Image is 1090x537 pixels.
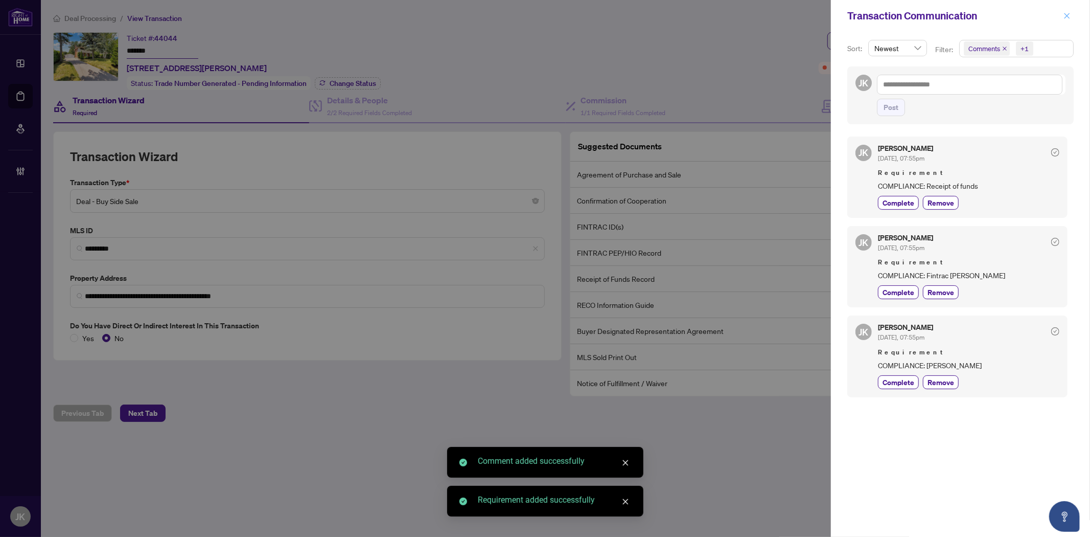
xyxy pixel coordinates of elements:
[1049,501,1080,532] button: Open asap
[878,145,933,152] h5: [PERSON_NAME]
[878,196,919,210] button: Complete
[859,235,869,250] span: JK
[878,168,1059,178] span: Requirement
[878,270,1059,281] span: COMPLIANCE: Fintrac [PERSON_NAME]
[847,8,1060,24] div: Transaction Communication
[1051,238,1059,246] span: check-circle
[847,43,864,54] p: Sort:
[1063,12,1071,19] span: close
[923,285,959,299] button: Remove
[878,360,1059,371] span: COMPLIANCE: [PERSON_NAME]
[968,43,1000,54] span: Comments
[878,257,1059,267] span: Requirement
[878,347,1059,357] span: Requirement
[923,375,959,389] button: Remove
[883,197,914,208] span: Complete
[620,496,631,507] a: Close
[859,145,869,160] span: JK
[878,154,924,162] span: [DATE], 07:55pm
[927,197,954,208] span: Remove
[878,244,924,252] span: [DATE], 07:55pm
[1021,43,1029,54] div: +1
[874,40,921,56] span: Newest
[927,287,954,298] span: Remove
[878,375,919,389] button: Complete
[935,44,955,55] p: Filter:
[478,455,631,467] div: Comment added successfully
[459,459,467,466] span: check-circle
[964,41,1010,56] span: Comments
[878,333,924,341] span: [DATE], 07:55pm
[883,287,914,298] span: Complete
[927,377,954,388] span: Remove
[622,459,629,466] span: close
[878,285,919,299] button: Complete
[883,377,914,388] span: Complete
[478,494,631,506] div: Requirement added successfully
[878,234,933,241] h5: [PERSON_NAME]
[877,99,905,116] button: Post
[878,180,1059,192] span: COMPLIANCE: Receipt of funds
[1051,327,1059,335] span: check-circle
[620,457,631,468] a: Close
[459,498,467,505] span: check-circle
[1051,148,1059,156] span: check-circle
[1002,46,1007,51] span: close
[859,76,869,90] span: JK
[878,324,933,331] h5: [PERSON_NAME]
[923,196,959,210] button: Remove
[622,498,629,505] span: close
[859,325,869,339] span: JK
